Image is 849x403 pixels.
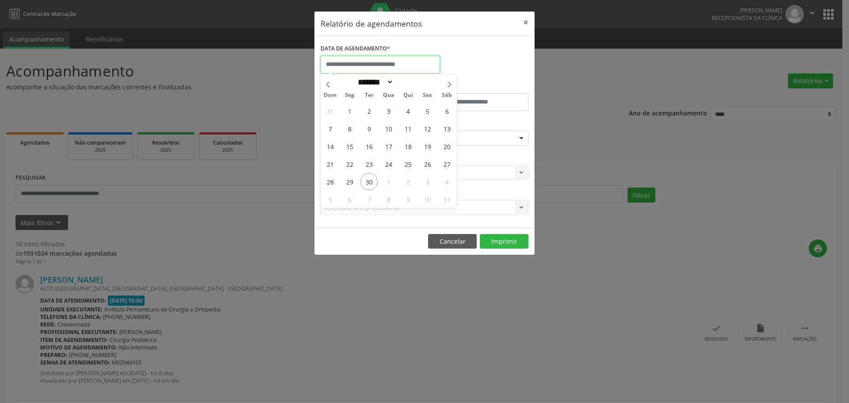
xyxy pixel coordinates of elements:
[321,191,339,208] span: Outubro 5, 2025
[341,173,358,190] span: Setembro 29, 2025
[360,102,378,119] span: Setembro 2, 2025
[380,173,397,190] span: Outubro 1, 2025
[321,92,340,98] span: Dom
[419,155,436,173] span: Setembro 26, 2025
[360,120,378,137] span: Setembro 9, 2025
[360,173,378,190] span: Setembro 30, 2025
[419,138,436,155] span: Setembro 19, 2025
[360,138,378,155] span: Setembro 16, 2025
[398,92,418,98] span: Qui
[360,155,378,173] span: Setembro 23, 2025
[438,138,455,155] span: Setembro 20, 2025
[428,234,477,249] button: Cancelar
[517,12,535,33] button: Close
[321,42,390,56] label: DATA DE AGENDAMENTO
[341,155,358,173] span: Setembro 22, 2025
[321,102,339,119] span: Agosto 31, 2025
[480,234,528,249] button: Imprimir
[321,18,422,29] h5: Relatório de agendamentos
[341,102,358,119] span: Setembro 1, 2025
[438,173,455,190] span: Outubro 4, 2025
[394,77,423,87] input: Year
[399,191,417,208] span: Outubro 9, 2025
[418,92,437,98] span: Sex
[419,191,436,208] span: Outubro 10, 2025
[380,102,397,119] span: Setembro 3, 2025
[341,191,358,208] span: Outubro 6, 2025
[438,102,455,119] span: Setembro 6, 2025
[399,155,417,173] span: Setembro 25, 2025
[380,191,397,208] span: Outubro 8, 2025
[380,120,397,137] span: Setembro 10, 2025
[399,173,417,190] span: Outubro 2, 2025
[399,120,417,137] span: Setembro 11, 2025
[321,173,339,190] span: Setembro 28, 2025
[399,102,417,119] span: Setembro 4, 2025
[438,120,455,137] span: Setembro 13, 2025
[427,80,528,93] label: ATÉ
[437,92,457,98] span: Sáb
[380,155,397,173] span: Setembro 24, 2025
[438,191,455,208] span: Outubro 11, 2025
[321,138,339,155] span: Setembro 14, 2025
[438,155,455,173] span: Setembro 27, 2025
[355,77,394,87] select: Month
[419,102,436,119] span: Setembro 5, 2025
[321,120,339,137] span: Setembro 7, 2025
[341,138,358,155] span: Setembro 15, 2025
[380,138,397,155] span: Setembro 17, 2025
[321,155,339,173] span: Setembro 21, 2025
[341,120,358,137] span: Setembro 8, 2025
[340,92,359,98] span: Seg
[359,92,379,98] span: Ter
[399,138,417,155] span: Setembro 18, 2025
[379,92,398,98] span: Qua
[419,120,436,137] span: Setembro 12, 2025
[419,173,436,190] span: Outubro 3, 2025
[360,191,378,208] span: Outubro 7, 2025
